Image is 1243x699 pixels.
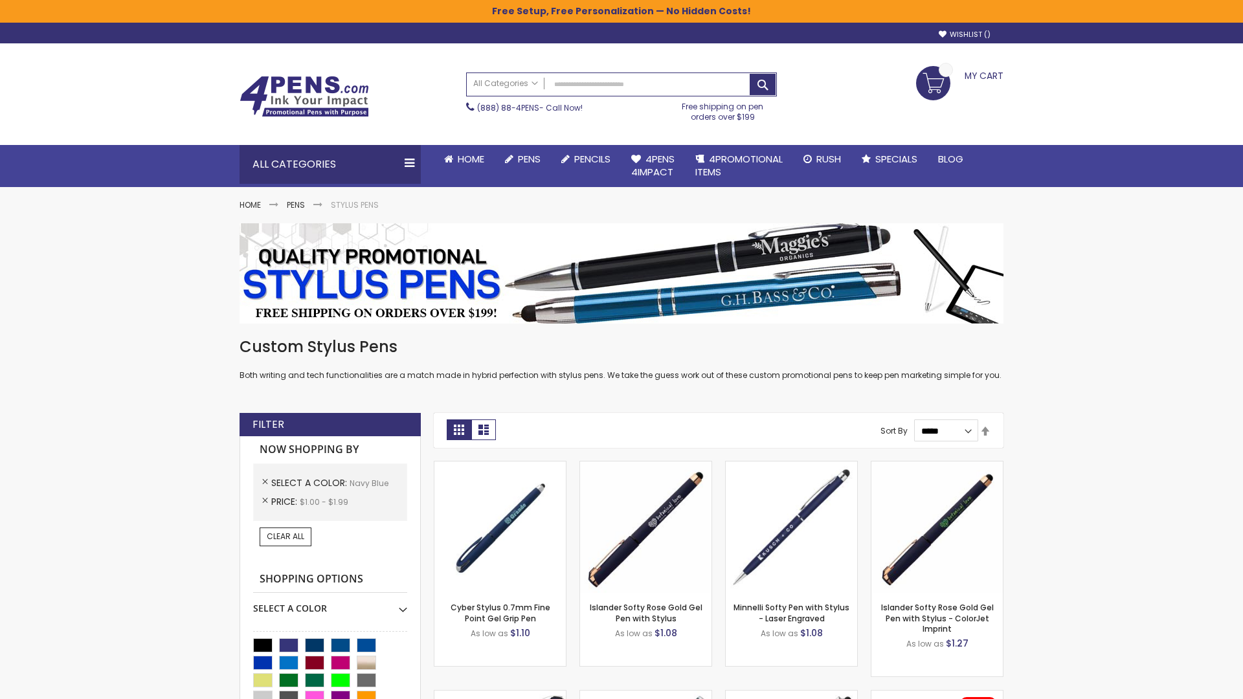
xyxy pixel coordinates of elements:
a: Minnelli Softy Pen with Stylus - Laser Engraved-Navy Blue [726,461,857,472]
a: (888) 88-4PENS [477,102,539,113]
span: Blog [938,152,963,166]
span: 4PROMOTIONAL ITEMS [695,152,783,179]
strong: Shopping Options [253,566,407,594]
a: Specials [851,145,928,173]
a: Rush [793,145,851,173]
img: Cyber Stylus 0.7mm Fine Point Gel Grip Pen-Navy Blue [434,461,566,593]
span: Home [458,152,484,166]
span: - Call Now! [477,102,583,113]
span: Pencils [574,152,610,166]
span: Price [271,495,300,508]
a: Clear All [260,527,311,546]
a: Cyber Stylus 0.7mm Fine Point Gel Grip Pen-Navy Blue [434,461,566,472]
span: As low as [471,628,508,639]
a: Islander Softy Rose Gold Gel Pen with Stylus [590,602,702,623]
strong: Grid [447,419,471,440]
span: $1.27 [946,637,969,650]
a: Minnelli Softy Pen with Stylus - Laser Engraved [733,602,849,623]
div: Select A Color [253,593,407,615]
span: All Categories [473,78,538,89]
a: 4PROMOTIONALITEMS [685,145,793,187]
a: Islander Softy Rose Gold Gel Pen with Stylus-Navy Blue [580,461,711,472]
a: Islander Softy Rose Gold Gel Pen with Stylus - ColorJet Imprint-Navy Blue [871,461,1003,472]
img: Islander Softy Rose Gold Gel Pen with Stylus-Navy Blue [580,461,711,593]
a: 4Pens4impact [621,145,685,187]
img: Stylus Pens [240,223,1003,324]
span: Select A Color [271,476,350,489]
span: As low as [615,628,653,639]
label: Sort By [880,425,908,436]
img: Islander Softy Rose Gold Gel Pen with Stylus - ColorJet Imprint-Navy Blue [871,461,1003,593]
span: $1.00 - $1.99 [300,496,348,507]
span: Specials [875,152,917,166]
span: As low as [906,638,944,649]
span: Pens [518,152,541,166]
a: Pencils [551,145,621,173]
a: Home [240,199,261,210]
h1: Custom Stylus Pens [240,337,1003,357]
div: All Categories [240,145,421,184]
span: $1.08 [800,627,823,639]
strong: Stylus Pens [331,199,379,210]
a: Home [434,145,495,173]
span: Rush [816,152,841,166]
a: All Categories [467,73,544,94]
img: Minnelli Softy Pen with Stylus - Laser Engraved-Navy Blue [726,461,857,593]
span: $1.10 [510,627,530,639]
a: Cyber Stylus 0.7mm Fine Point Gel Grip Pen [451,602,550,623]
span: $1.08 [655,627,677,639]
span: As low as [761,628,798,639]
a: Islander Softy Rose Gold Gel Pen with Stylus - ColorJet Imprint [881,602,994,634]
div: Free shipping on pen orders over $199 [669,96,778,122]
strong: Filter [252,417,284,432]
span: Clear All [267,531,304,542]
img: 4Pens Custom Pens and Promotional Products [240,76,369,117]
div: Both writing and tech functionalities are a match made in hybrid perfection with stylus pens. We ... [240,337,1003,381]
span: Navy Blue [350,478,388,489]
a: Pens [495,145,551,173]
a: Wishlist [939,30,991,39]
span: 4Pens 4impact [631,152,675,179]
strong: Now Shopping by [253,436,407,463]
a: Pens [287,199,305,210]
a: Blog [928,145,974,173]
